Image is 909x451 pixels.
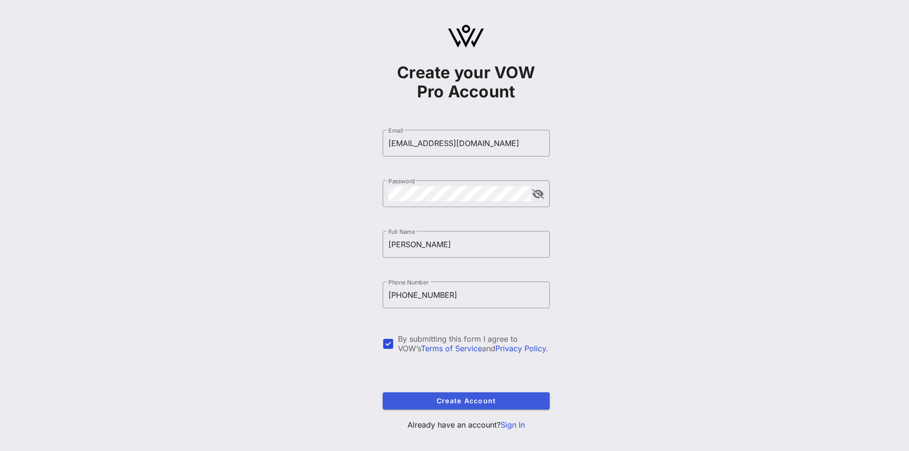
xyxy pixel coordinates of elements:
a: Terms of Service [421,344,482,353]
a: Sign In [501,420,525,430]
div: By submitting this form I agree to VOW’s and . [398,334,550,353]
h1: Create your VOW Pro Account [383,63,550,101]
label: Full Name [388,228,415,235]
img: logo.svg [448,25,484,48]
label: Phone Number [388,279,428,286]
label: Password [388,178,415,185]
a: Privacy Policy [495,344,546,353]
button: append icon [532,189,544,199]
span: Create Account [390,397,542,405]
label: Email [388,127,403,134]
button: Create Account [383,392,550,409]
p: Already have an account? [383,419,550,430]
